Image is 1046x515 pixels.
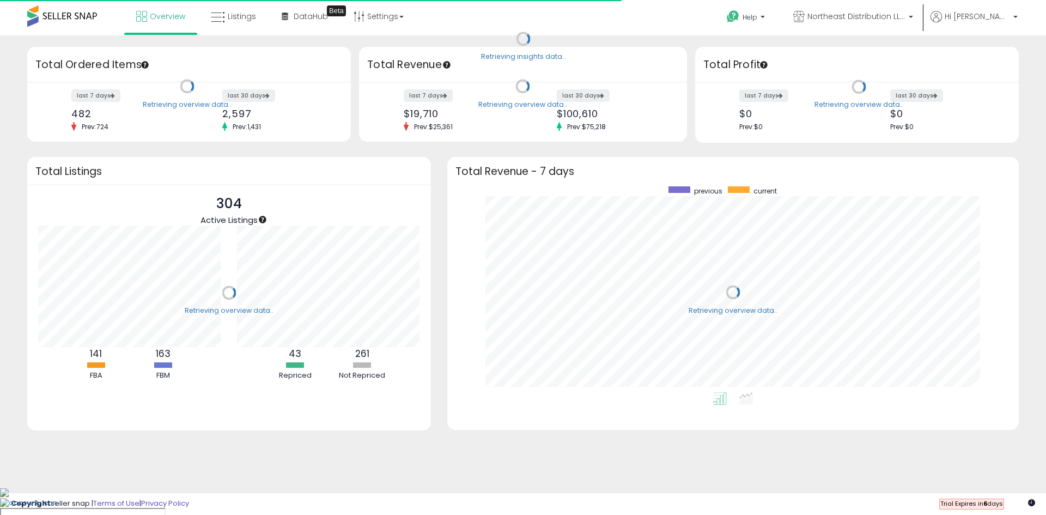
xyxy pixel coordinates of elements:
i: Get Help [726,10,740,23]
span: Northeast Distribution LLC [807,11,905,22]
div: Retrieving overview data.. [185,306,273,316]
span: Listings [228,11,256,22]
div: Retrieving overview data.. [143,100,232,110]
span: Overview [150,11,185,22]
a: Hi [PERSON_NAME] [931,11,1018,35]
span: Hi [PERSON_NAME] [945,11,1010,22]
a: Help [718,2,776,35]
div: Retrieving overview data.. [814,100,903,110]
div: Tooltip anchor [327,5,346,16]
div: Retrieving overview data.. [689,306,777,316]
span: DataHub [294,11,328,22]
span: Help [743,13,757,22]
div: Retrieving overview data.. [478,100,567,110]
